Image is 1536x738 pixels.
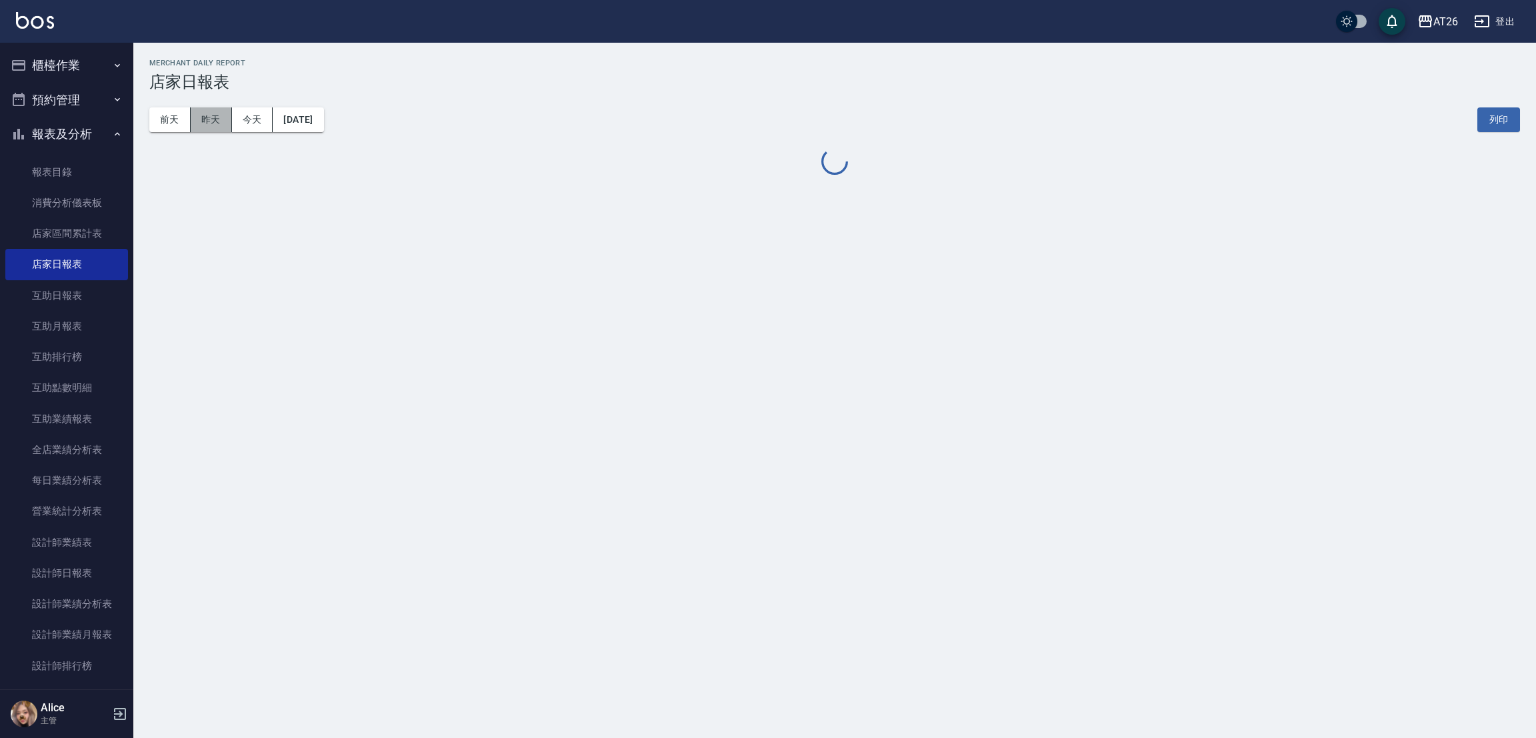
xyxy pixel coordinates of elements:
a: 設計師業績分析表 [5,589,128,619]
a: 設計師日報表 [5,558,128,589]
p: 主管 [41,715,109,727]
div: AT26 [1433,13,1458,30]
img: Person [11,701,37,727]
a: 設計師業績月報表 [5,619,128,650]
a: 互助月報表 [5,311,128,342]
a: 互助排行榜 [5,342,128,372]
button: 前天 [149,107,191,132]
button: 登出 [1469,9,1520,34]
a: 互助點數明細 [5,372,128,403]
img: Logo [16,12,54,29]
a: 消費分析儀表板 [5,188,128,218]
h5: Alice [41,701,109,715]
a: 每日業績分析表 [5,465,128,496]
a: 全店業績分析表 [5,434,128,465]
button: 報表及分析 [5,117,128,151]
a: 店家日報表 [5,249,128,280]
button: 預約管理 [5,83,128,117]
a: 店家區間累計表 [5,218,128,249]
h2: Merchant Daily Report [149,59,1520,67]
button: 今天 [232,107,273,132]
button: AT26 [1412,8,1463,35]
button: 昨天 [191,107,232,132]
a: 營業統計分析表 [5,496,128,526]
button: 列印 [1477,107,1520,132]
a: 報表目錄 [5,157,128,188]
h3: 店家日報表 [149,73,1520,91]
a: 設計師排行榜 [5,651,128,681]
a: 互助業績報表 [5,404,128,434]
button: [DATE] [273,107,323,132]
button: 櫃檯作業 [5,48,128,83]
a: 設計師業績表 [5,527,128,558]
a: 商品銷售排行榜 [5,681,128,712]
a: 互助日報表 [5,280,128,311]
button: save [1379,8,1405,35]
